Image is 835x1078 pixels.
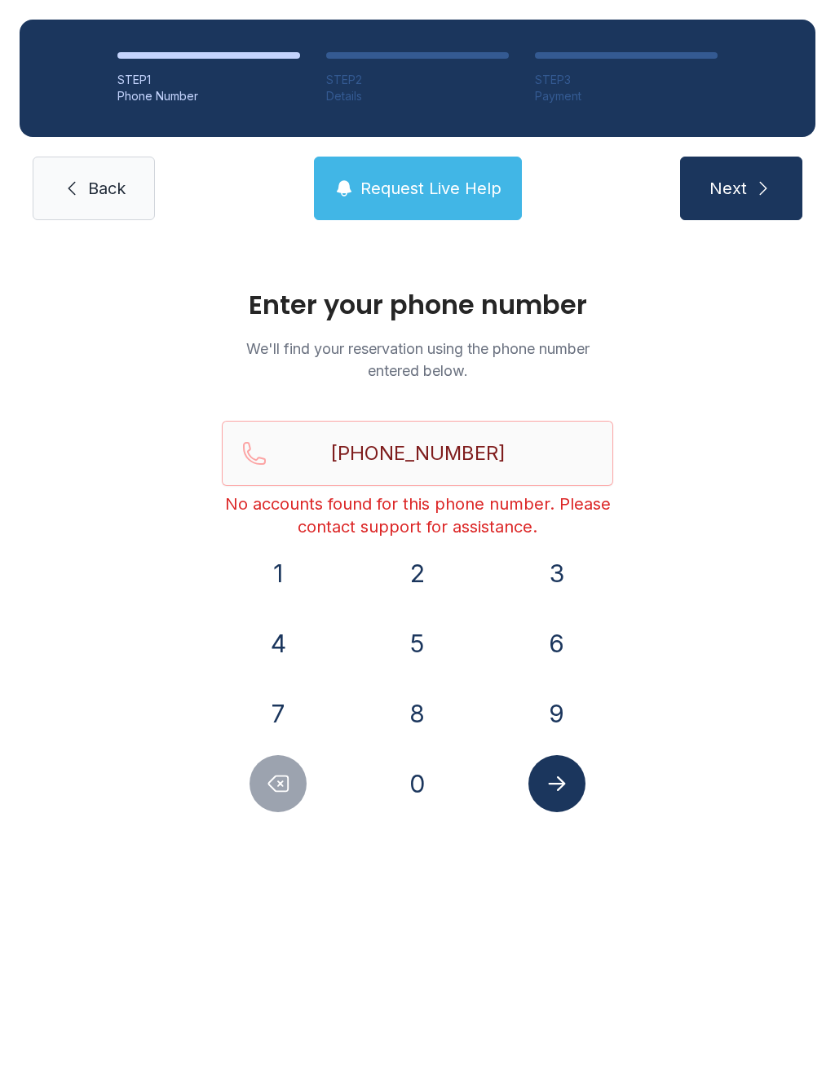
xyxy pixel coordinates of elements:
[222,421,613,486] input: Reservation phone number
[250,615,307,672] button: 4
[389,545,446,602] button: 2
[250,685,307,742] button: 7
[389,755,446,812] button: 0
[535,88,718,104] div: Payment
[528,685,585,742] button: 9
[535,72,718,88] div: STEP 3
[528,615,585,672] button: 6
[389,615,446,672] button: 5
[117,72,300,88] div: STEP 1
[250,755,307,812] button: Delete number
[326,72,509,88] div: STEP 2
[528,545,585,602] button: 3
[528,755,585,812] button: Submit lookup form
[222,338,613,382] p: We'll find your reservation using the phone number entered below.
[88,177,126,200] span: Back
[709,177,747,200] span: Next
[222,292,613,318] h1: Enter your phone number
[117,88,300,104] div: Phone Number
[326,88,509,104] div: Details
[360,177,501,200] span: Request Live Help
[222,493,613,538] div: No accounts found for this phone number. Please contact support for assistance.
[389,685,446,742] button: 8
[250,545,307,602] button: 1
